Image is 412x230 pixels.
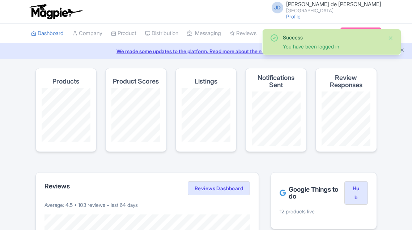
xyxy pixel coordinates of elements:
[31,24,64,43] a: Dashboard
[4,47,408,55] a: We made some updates to the platform. Read more about the new layout
[267,1,381,13] a: JD [PERSON_NAME] de [PERSON_NAME] [GEOGRAPHIC_DATA]
[340,27,381,38] a: Subscription
[286,13,301,20] a: Profile
[286,1,381,8] span: [PERSON_NAME] de [PERSON_NAME]
[72,24,102,43] a: Company
[187,24,221,43] a: Messaging
[251,74,301,89] h4: Notifications Sent
[399,47,405,55] button: Close announcement
[145,24,178,43] a: Distribution
[283,34,382,41] div: Success
[265,24,285,43] a: Other
[27,4,84,20] img: logo-ab69f6fb50320c5b225c76a69d11143b.png
[52,78,79,85] h4: Products
[111,24,136,43] a: Product
[44,201,250,209] p: Average: 4.5 • 103 reviews • last 64 days
[344,181,368,205] a: Hub
[286,8,381,13] small: [GEOGRAPHIC_DATA]
[280,186,344,200] h2: Google Things to do
[195,78,217,85] h4: Listings
[280,208,368,215] p: 12 products live
[113,78,159,85] h4: Product Scores
[44,183,70,190] h2: Reviews
[272,2,283,13] span: JD
[388,34,394,42] button: Close
[188,181,250,196] a: Reviews Dashboard
[230,24,256,43] a: Reviews
[283,43,382,50] div: You have been logged in
[322,74,371,89] h4: Review Responses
